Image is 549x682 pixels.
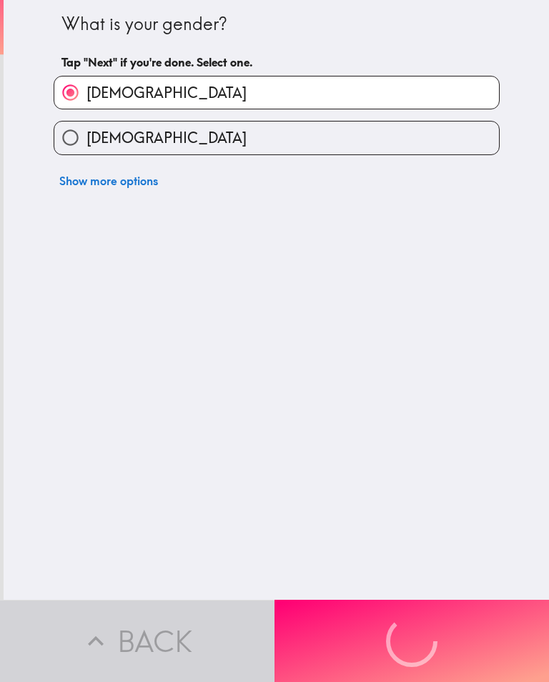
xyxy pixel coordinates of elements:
[54,122,499,154] button: [DEMOGRAPHIC_DATA]
[54,167,164,195] button: Show more options
[61,12,492,36] div: What is your gender?
[54,76,499,109] button: [DEMOGRAPHIC_DATA]
[86,128,247,148] span: [DEMOGRAPHIC_DATA]
[61,54,492,70] h6: Tap "Next" if you're done. Select one.
[86,83,247,103] span: [DEMOGRAPHIC_DATA]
